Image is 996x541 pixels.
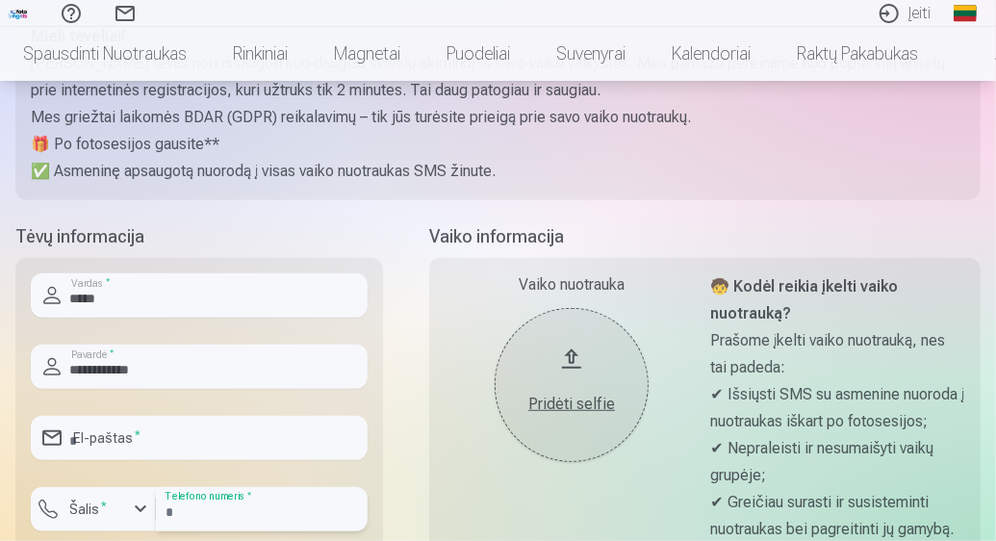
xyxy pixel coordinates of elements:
[15,223,383,250] h5: Tėvų informacija
[514,393,629,416] div: Pridėti selfie
[31,487,156,531] button: Šalis*
[711,381,966,435] p: ✔ Išsiųsti SMS su asmenine nuoroda į nuotraukas iškart po fotosesijos;
[311,27,423,81] a: Magnetai
[533,27,649,81] a: Suvenyrai
[495,308,649,462] button: Pridėti selfie
[445,273,700,296] div: Vaiko nuotrauka
[210,27,311,81] a: Rinkiniai
[31,158,965,185] p: ✅ Asmeninę apsaugotą nuorodą į visas vaiko nuotraukas SMS žinute.
[711,277,899,322] strong: 🧒 Kodėl reikia įkelti vaiko nuotrauką?
[62,500,115,519] label: Šalis
[711,327,966,381] p: Prašome įkelti vaiko nuotrauką, nes tai padeda:
[8,8,29,19] img: /fa2
[31,104,965,131] p: Mes griežtai laikomės BDAR (GDPR) reikalavimų – tik jūs turėsite prieigą prie savo vaiko nuotraukų.
[429,223,981,250] h5: Vaiko informacija
[774,27,941,81] a: Raktų pakabukas
[423,27,533,81] a: Puodeliai
[649,27,774,81] a: Kalendoriai
[711,435,966,489] p: ✔ Nepraleisti ir nesumaišyti vaikų grupėje;
[31,131,965,158] p: 🎁 Po fotosesijos gausite**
